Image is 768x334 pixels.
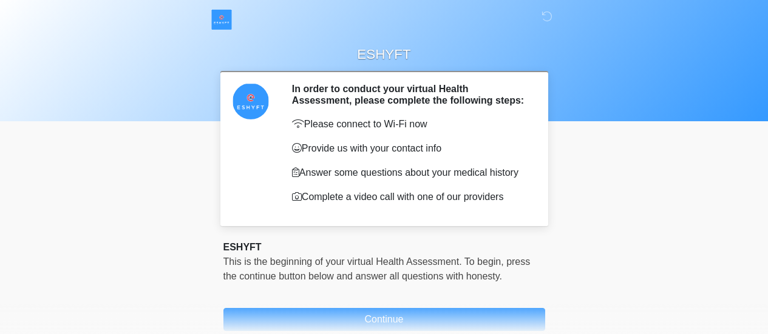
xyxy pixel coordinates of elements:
img: Agent Avatar [233,83,269,119]
div: ESHYFT [223,240,545,255]
button: Continue [223,308,545,331]
span: This is the beginning of your virtual Health Assessment. ﻿﻿﻿﻿﻿﻿To begin, ﻿﻿﻿﻿﻿﻿﻿﻿﻿﻿﻿﻿﻿﻿﻿﻿﻿﻿press ... [223,256,531,281]
h1: ESHYFT [214,44,554,66]
p: Provide us with your contact info [292,141,527,156]
p: Complete a video call with one of our providers [292,190,527,204]
h2: In order to conduct your virtual Health Assessment, please complete the following steps: [292,83,527,106]
p: Answer some questions about your medical history [292,165,527,180]
img: ESHYFT Logo [211,9,232,30]
p: Please connect to Wi-Fi now [292,117,527,132]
